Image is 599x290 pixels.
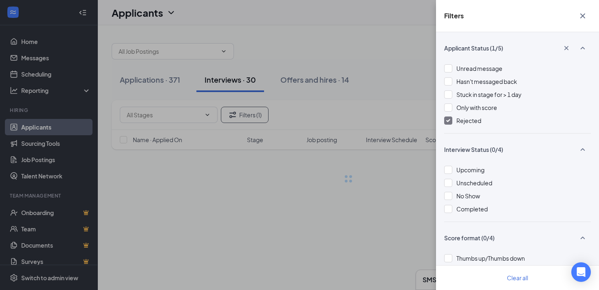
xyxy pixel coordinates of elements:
[444,11,464,20] h5: Filters
[456,179,492,187] span: Unscheduled
[578,43,588,53] svg: SmallChevronUp
[558,41,575,55] button: Cross
[444,44,503,52] span: Applicant Status (1/5)
[456,166,484,174] span: Upcoming
[456,91,522,98] span: Stuck in stage for > 1 day
[456,78,517,85] span: Hasn't messaged back
[456,192,480,200] span: No Show
[446,119,450,122] img: checkbox
[562,44,570,52] svg: Cross
[444,145,503,154] span: Interview Status (0/4)
[578,233,588,243] svg: SmallChevronUp
[571,262,591,282] div: Open Intercom Messenger
[578,145,588,154] svg: SmallChevronUp
[575,40,591,56] button: SmallChevronUp
[456,65,502,72] span: Unread message
[578,11,588,21] svg: Cross
[497,270,538,286] button: Clear all
[456,255,525,262] span: Thumbs up/Thumbs down
[456,117,481,124] span: Rejected
[456,104,497,111] span: Only with score
[575,8,591,24] button: Cross
[444,234,495,242] span: Score format (0/4)
[456,205,488,213] span: Completed
[575,142,591,157] button: SmallChevronUp
[575,230,591,246] button: SmallChevronUp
